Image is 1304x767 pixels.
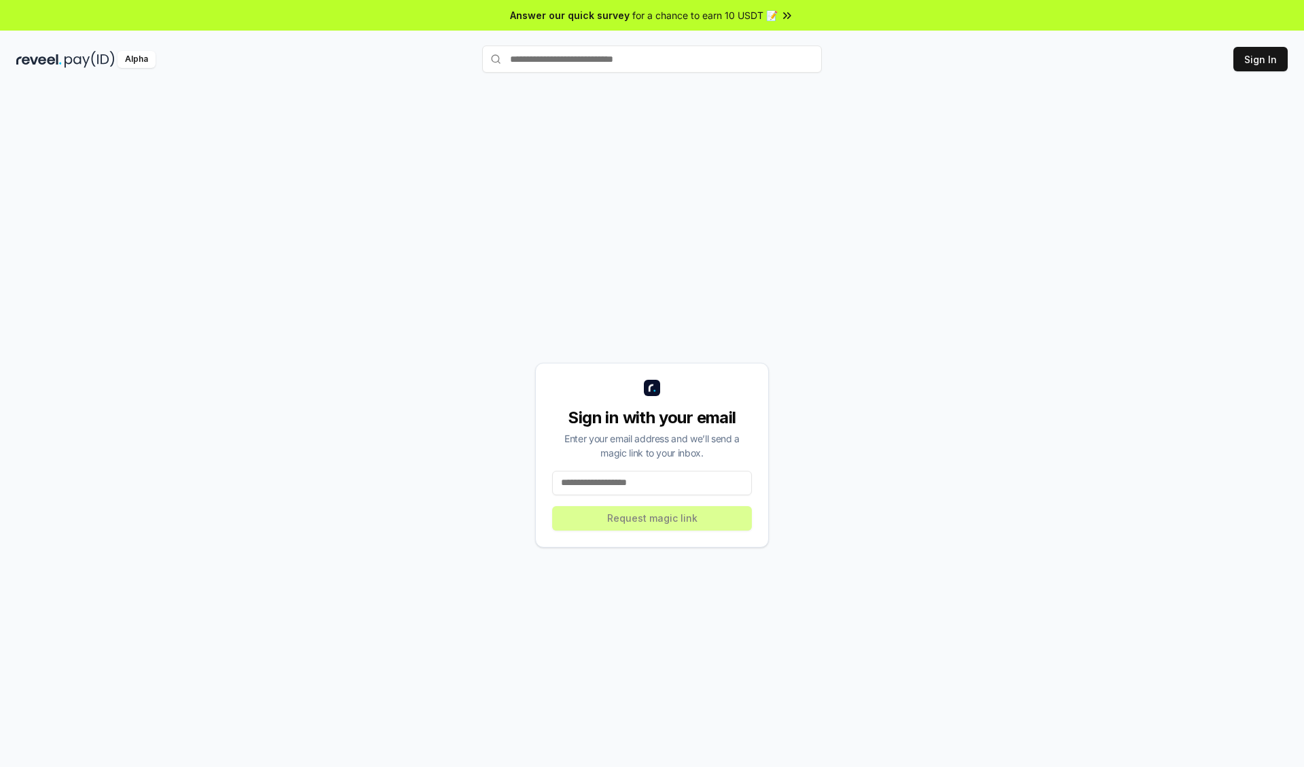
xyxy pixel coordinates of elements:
div: Sign in with your email [552,407,752,429]
span: Answer our quick survey [510,8,630,22]
img: logo_small [644,380,660,396]
img: reveel_dark [16,51,62,68]
span: for a chance to earn 10 USDT 📝 [632,8,778,22]
div: Alpha [117,51,156,68]
img: pay_id [65,51,115,68]
button: Sign In [1233,47,1288,71]
div: Enter your email address and we’ll send a magic link to your inbox. [552,431,752,460]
